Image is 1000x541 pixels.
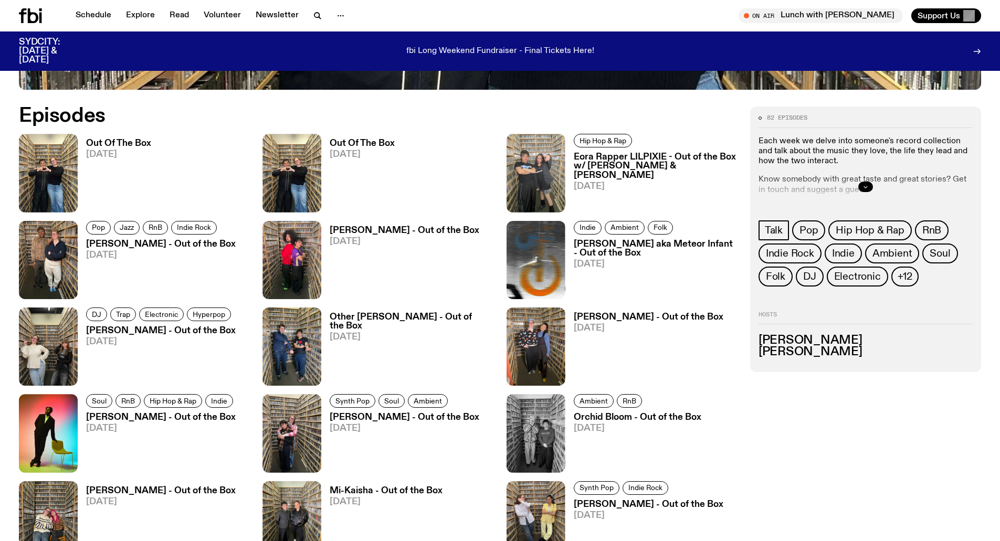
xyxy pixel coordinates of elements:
h3: [PERSON_NAME] - Out of the Box [86,413,236,422]
span: RnB [623,397,636,405]
img: Kate Saap & Nicole Pingon [507,307,565,386]
p: fbi Long Weekend Fundraiser - Final Tickets Here! [406,47,594,56]
a: [PERSON_NAME] - Out of the Box[DATE] [321,226,479,299]
span: RnB [121,397,135,405]
a: Ambient [605,221,645,235]
a: Eora Rapper LILPIXIE - Out of the Box w/ [PERSON_NAME] & [PERSON_NAME][DATE] [565,153,738,212]
span: [DATE] [330,333,493,342]
a: RnB [115,394,141,408]
span: Indie Rock [177,224,211,231]
a: Soul [922,243,957,263]
a: Pop [792,220,825,240]
span: Ambient [872,248,912,259]
img: Musonga Mbogo, a black man with locs, leans against a chair and is lit my multicoloured light. [19,394,78,472]
img: Matt and Kate stand in the music library and make a heart shape with one hand each. [19,134,78,212]
img: Matt Do & Other Joe [262,307,321,386]
span: DJ [92,310,101,318]
a: DJ [796,267,824,287]
img: Matt Do & Zion Garcia [262,221,321,299]
img: Matt Do & Orchid Bloom [507,394,565,472]
h2: Hosts [759,312,973,324]
span: Electronic [834,271,881,282]
a: Electronic [827,267,888,287]
img: An arty glitched black and white photo of Liam treading water in a creek or river. [507,221,565,299]
span: Pop [799,225,818,236]
a: Hip Hop & Rap [828,220,911,240]
a: RnB [143,221,168,235]
span: [DATE] [574,324,723,333]
a: Schedule [69,8,118,23]
span: [DATE] [330,424,479,433]
h3: Out Of The Box [86,139,151,148]
img: Kate Saap & Lynn Harries [19,221,78,299]
span: Soul [384,397,399,405]
span: Trap [116,310,130,318]
h3: Eora Rapper LILPIXIE - Out of the Box w/ [PERSON_NAME] & [PERSON_NAME] [574,153,738,179]
h3: [PERSON_NAME] - Out of the Box [86,486,236,495]
a: Synth Pop [574,481,619,495]
span: Indie Rock [628,484,662,492]
span: Folk [766,271,785,282]
button: On AirLunch with [PERSON_NAME] [739,8,903,23]
h3: [PERSON_NAME] - Out of the Box [330,226,479,235]
a: Electronic [139,307,184,321]
a: Folk [648,221,673,235]
span: [DATE] [574,511,723,520]
span: Hip Hop & Rap [580,137,626,145]
h3: Other [PERSON_NAME] - Out of the Box [330,313,493,331]
a: Volunteer [197,8,247,23]
a: Jazz [114,221,140,235]
span: Indie Rock [766,248,814,259]
span: Hip Hop & Rap [150,397,196,405]
h3: Out Of The Box [330,139,395,148]
a: Talk [759,220,789,240]
span: Synth Pop [580,484,614,492]
span: [DATE] [330,237,479,246]
a: Ambient [408,394,448,408]
span: Talk [765,225,783,236]
h3: [PERSON_NAME] - Out of the Box [86,240,236,249]
span: Indie [832,248,855,259]
a: [PERSON_NAME] - Out of the Box[DATE] [321,413,479,472]
a: Ambient [865,243,920,263]
a: RnB [617,394,642,408]
span: Pop [92,224,105,231]
span: RnB [149,224,162,231]
a: Folk [759,267,793,287]
a: Indie [825,243,862,263]
span: RnB [922,225,941,236]
a: RnB [915,220,949,240]
h3: [PERSON_NAME] [759,335,973,346]
span: [DATE] [86,424,236,433]
button: +12 [891,267,919,287]
a: Indie [205,394,233,408]
span: Hyperpop [193,310,225,318]
span: Hip Hop & Rap [836,225,904,236]
a: [PERSON_NAME] - Out of the Box[DATE] [78,240,236,299]
h3: [PERSON_NAME] [759,346,973,358]
h3: SYDCITY: [DATE] & [DATE] [19,38,86,65]
p: Each week we delve into someone's record collection and talk about the music they love, the life ... [759,136,973,167]
a: Indie Rock [759,243,822,263]
span: Indie [211,397,227,405]
h3: [PERSON_NAME] - Out of the Box [574,313,723,322]
span: Folk [654,224,667,231]
span: Ambient [414,397,442,405]
span: Ambient [580,397,608,405]
a: Out Of The Box[DATE] [78,139,151,212]
h3: [PERSON_NAME] - Out of the Box [574,500,723,509]
a: [PERSON_NAME] - Out of the Box[DATE] [78,326,236,386]
span: Indie [580,224,596,231]
h3: [PERSON_NAME] - Out of the Box [330,413,479,422]
span: [DATE] [330,497,443,506]
img: Kate Saap & Jenn Tran [262,394,321,472]
span: 82 episodes [767,115,807,121]
a: Newsletter [249,8,305,23]
a: Soul [378,394,405,408]
a: Hyperpop [187,307,231,321]
a: Synth Pop [330,394,375,408]
button: Support Us [911,8,981,23]
a: Trap [110,307,136,321]
h2: Episodes [19,107,656,125]
a: [PERSON_NAME] - Out of the Box[DATE] [565,313,723,386]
